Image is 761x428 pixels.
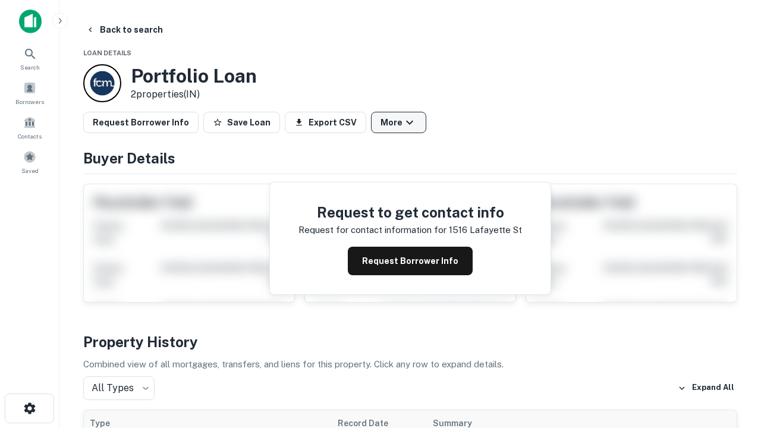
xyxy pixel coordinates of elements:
p: 2 properties (IN) [131,87,257,102]
span: Contacts [18,131,42,141]
p: 1516 lafayette st [449,223,522,237]
h3: Portfolio Loan [131,65,257,87]
h4: Request to get contact info [298,202,522,223]
h4: Property History [83,331,737,353]
span: Saved [21,166,39,175]
iframe: Chat Widget [702,295,761,352]
p: Request for contact information for [298,223,446,237]
span: Loan Details [83,49,131,56]
a: Saved [4,146,56,178]
span: Search [20,62,40,72]
h4: Buyer Details [83,147,737,169]
button: Expand All [675,379,737,397]
button: More [371,112,426,133]
p: Combined view of all mortgages, transfers, and liens for this property. Click any row to expand d... [83,357,737,372]
a: Contacts [4,111,56,143]
div: All Types [83,376,155,400]
a: Search [4,42,56,74]
button: Export CSV [285,112,366,133]
button: Request Borrower Info [83,112,199,133]
button: Back to search [81,19,168,40]
a: Borrowers [4,77,56,109]
span: Borrowers [15,97,44,106]
img: capitalize-icon.png [19,10,42,33]
button: Save Loan [203,112,280,133]
button: Request Borrower Info [348,247,473,275]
